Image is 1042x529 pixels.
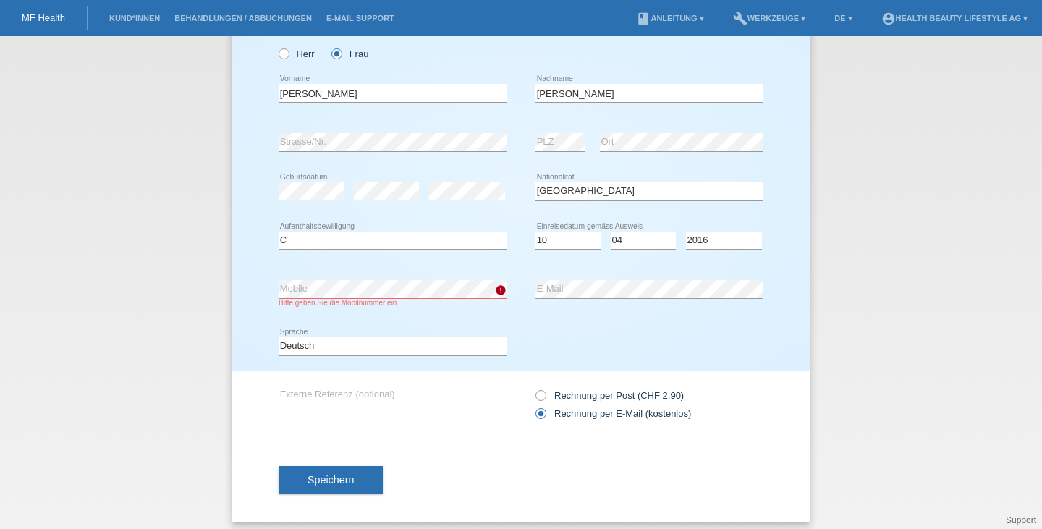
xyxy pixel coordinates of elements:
input: Frau [331,48,341,58]
i: book [636,12,651,26]
i: build [733,12,747,26]
a: E-Mail Support [319,14,402,22]
a: Behandlungen / Abbuchungen [167,14,319,22]
input: Rechnung per E-Mail (kostenlos) [535,408,545,426]
a: account_circleHealth Beauty Lifestyle AG ▾ [874,14,1035,22]
a: buildWerkzeuge ▾ [726,14,813,22]
span: Speichern [308,474,354,486]
a: MF Health [22,12,65,23]
a: Kund*innen [102,14,167,22]
i: account_circle [881,12,896,26]
label: Herr [279,48,315,59]
label: Rechnung per Post (CHF 2.90) [535,390,684,401]
label: Frau [331,48,368,59]
i: error [495,284,507,296]
div: Bitte geben Sie die Mobilnummer ein [279,299,507,307]
label: Rechnung per E-Mail (kostenlos) [535,408,691,419]
a: Support [1006,515,1036,525]
a: DE ▾ [827,14,859,22]
a: bookAnleitung ▾ [629,14,711,22]
input: Herr [279,48,288,58]
button: Speichern [279,466,383,494]
input: Rechnung per Post (CHF 2.90) [535,390,545,408]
